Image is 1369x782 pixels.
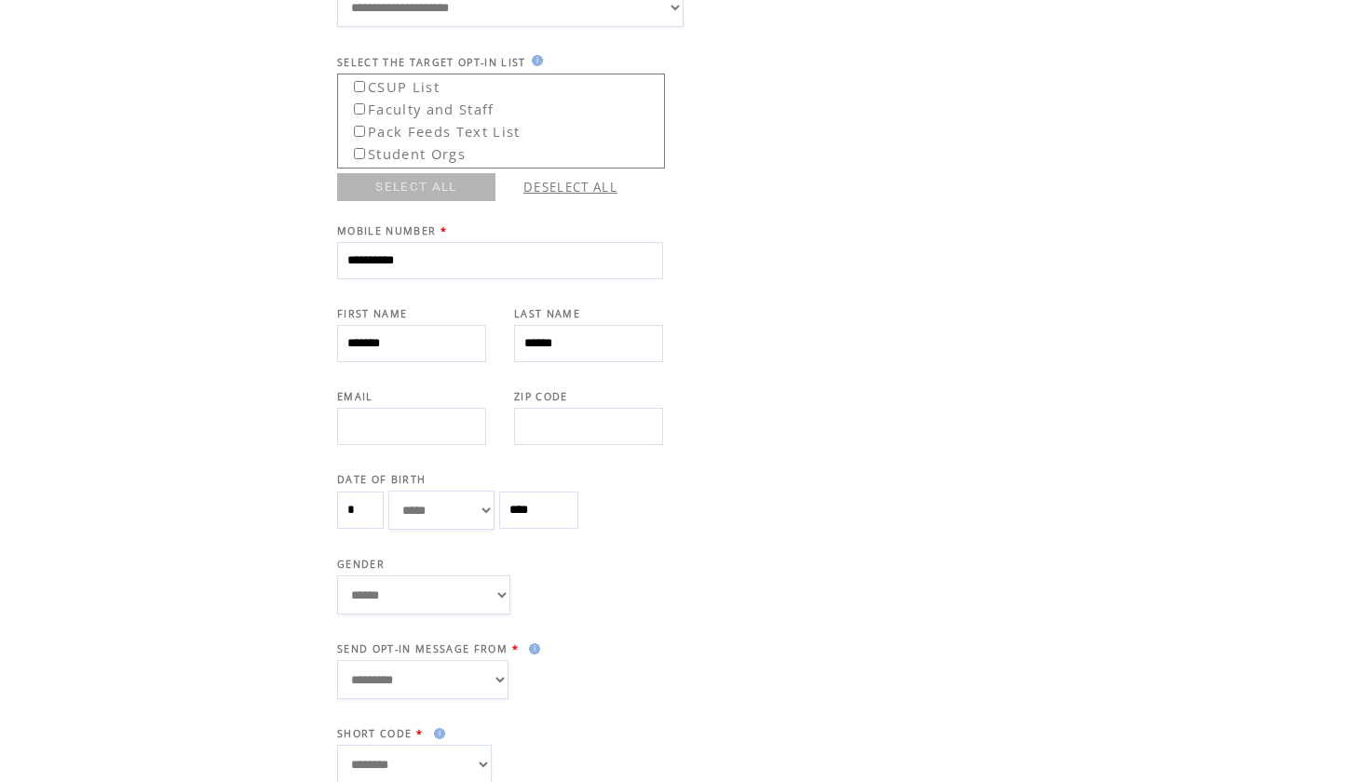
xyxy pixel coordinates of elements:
[337,558,385,571] span: GENDER
[514,307,580,320] span: LAST NAME
[337,224,436,237] span: MOBILE NUMBER
[337,642,508,655] span: SEND OPT-IN MESSAGE FROM
[354,126,365,137] input: Pack Feeds Text List
[526,55,543,66] img: help.gif
[337,727,412,740] span: SHORT CODE
[337,307,407,320] span: FIRST NAME
[354,81,365,92] input: CSUP List
[341,95,495,118] label: Faculty and Staff
[337,473,426,486] span: DATE OF BIRTH
[354,103,365,115] input: Faculty and Staff
[354,148,365,159] input: Student Orgs
[428,728,445,739] img: help.gif
[341,73,440,96] label: CSUP List
[341,117,521,141] label: Pack Feeds Text List
[523,643,540,654] img: help.gif
[341,140,466,163] label: Student Orgs
[523,179,617,195] a: DESELECT ALL
[337,173,495,201] a: SELECT ALL
[514,390,568,403] span: ZIP CODE
[337,390,373,403] span: EMAIL
[337,56,526,69] span: SELECT THE TARGET OPT-IN LIST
